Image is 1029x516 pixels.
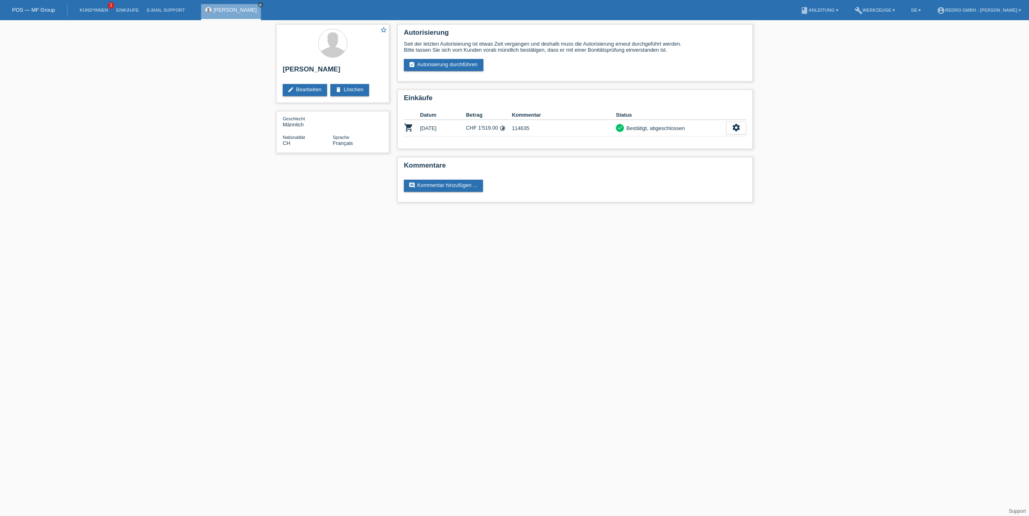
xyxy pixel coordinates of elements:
[404,180,483,192] a: commentKommentar hinzufügen ...
[1009,508,1026,514] a: Support
[76,8,112,13] a: Kund*innen
[937,6,945,15] i: account_circle
[380,26,387,35] a: star_border
[800,6,808,15] i: book
[258,2,263,8] a: close
[907,8,925,13] a: DE ▾
[108,2,114,9] span: 1
[500,125,506,131] i: 36 Raten
[333,135,349,140] span: Sprache
[214,7,257,13] a: [PERSON_NAME]
[143,8,189,13] a: E-Mail Support
[624,124,685,132] div: Bestätigt, abgeschlossen
[512,120,616,136] td: 114635
[283,115,333,128] div: Männlich
[404,162,746,174] h2: Kommentare
[404,123,414,132] i: POSP00026095
[258,3,262,7] i: close
[850,8,899,13] a: buildWerkzeuge ▾
[466,120,512,136] td: CHF 1'519.00
[409,61,415,68] i: assignment_turned_in
[283,140,290,146] span: Schweiz
[420,120,466,136] td: [DATE]
[616,110,726,120] th: Status
[404,94,746,106] h2: Einkäufe
[404,41,746,53] div: Seit der letzten Autorisierung ist etwas Zeit vergangen und deshalb muss die Autorisierung erneut...
[335,86,342,93] i: delete
[404,29,746,41] h2: Autorisierung
[732,123,741,132] i: settings
[330,84,369,96] a: deleteLöschen
[288,86,294,93] i: edit
[380,26,387,34] i: star_border
[466,110,512,120] th: Betrag
[420,110,466,120] th: Datum
[512,110,616,120] th: Kommentar
[855,6,863,15] i: build
[796,8,842,13] a: bookAnleitung ▾
[933,8,1025,13] a: account_circleRedro GmbH - [PERSON_NAME] ▾
[283,65,383,78] h2: [PERSON_NAME]
[283,116,305,121] span: Geschlecht
[283,135,305,140] span: Nationalität
[404,59,483,71] a: assignment_turned_inAutorisierung durchführen
[283,84,327,96] a: editBearbeiten
[333,140,353,146] span: Français
[12,7,55,13] a: POS — MF Group
[617,125,623,130] i: check
[112,8,143,13] a: Einkäufe
[409,182,415,189] i: comment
